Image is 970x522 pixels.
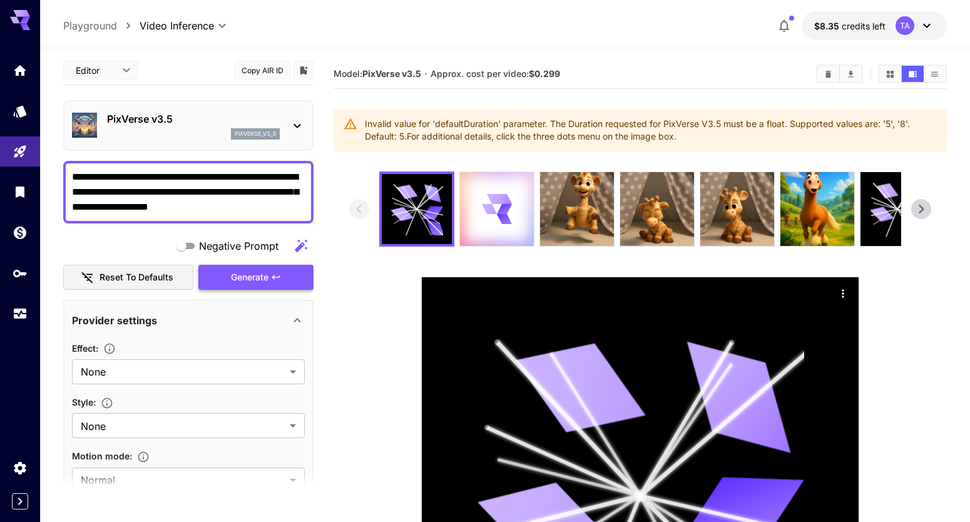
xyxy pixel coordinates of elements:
[362,68,421,79] b: PixVerse v3.5
[13,306,28,322] div: Usage
[13,265,28,281] div: API Keys
[63,18,140,33] nav: breadcrumb
[700,172,774,246] img: orwvR6ToXAAAAAElFTkSuQmCC
[842,21,886,31] span: credits left
[72,397,96,407] span: Style :
[816,64,863,83] div: Clear videosDownload All
[879,66,901,82] button: Show videos in grid view
[199,238,278,253] span: Negative Prompt
[780,172,854,246] img: h2xqQAAAAGSURBVAMAXJ2D2rTaAJUAAAAASUVORK5CYII=
[540,172,614,246] img: 1gAAAAZJREFUAwATDtYOzorxiwAAAABJRU5ErkJggg==
[896,16,914,35] div: TA
[81,419,285,434] span: None
[924,66,946,82] button: Show videos in list view
[424,66,427,81] p: ·
[72,313,157,328] p: Provider settings
[814,21,842,31] span: $8.35
[431,68,560,79] span: Approx. cost per video:
[140,18,214,33] span: Video Inference
[13,144,28,160] div: Playground
[81,364,285,379] span: None
[72,305,305,335] div: Provider settings
[13,460,28,476] div: Settings
[13,103,28,119] div: Models
[231,270,268,285] span: Generate
[63,265,193,290] button: Reset to defaults
[365,113,937,148] div: Invalid value for 'defaultDuration' parameter. The Duration requested for PixVerse V3.5 must be a...
[834,284,852,302] div: Actions
[13,63,28,78] div: Home
[620,172,694,246] img: +OSX3WAAAABklEQVQDAJmUKDTw2Y9zAAAAAElFTkSuQmCC
[529,68,560,79] b: $0.299
[298,63,309,78] button: Add to library
[63,18,117,33] a: Playground
[235,130,276,138] p: pixverse_v3_5
[107,111,280,126] p: PixVerse v3.5
[234,61,290,79] button: Copy AIR ID
[12,493,28,509] button: Expand sidebar
[814,19,886,33] div: $8.35162
[72,343,98,354] span: Effect :
[72,106,305,145] div: PixVerse v3.5pixverse_v3_5
[817,66,839,82] button: Clear videos
[13,225,28,240] div: Wallet
[72,451,132,461] span: Motion mode :
[13,184,28,200] div: Library
[76,64,115,77] span: Editor
[878,64,947,83] div: Show videos in grid viewShow videos in video viewShow videos in list view
[902,66,924,82] button: Show videos in video view
[840,66,862,82] button: Download All
[802,11,947,40] button: $8.35162TA
[198,265,314,290] button: Generate
[334,68,421,79] span: Model:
